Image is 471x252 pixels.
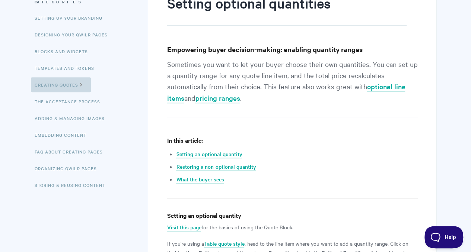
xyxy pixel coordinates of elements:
a: Visit this page [167,223,201,232]
a: Organizing Qwilr Pages [35,161,102,176]
a: Templates and Tokens [35,61,100,75]
a: Creating Quotes [31,77,91,92]
p: for the basics of using the Quote Block. [167,223,417,232]
a: Blocks and Widgets [35,44,93,59]
a: Storing & Reusing Content [35,178,111,193]
a: The Acceptance Process [35,94,106,109]
a: What the buyer sees [176,175,224,184]
a: Setting an optional quantity [176,150,242,158]
h4: In this article: [167,136,417,145]
a: Adding & Managing Images [35,111,110,126]
iframe: Toggle Customer Support [424,226,464,248]
a: Setting up your Branding [35,10,108,25]
a: FAQ About Creating Pages [35,144,108,159]
a: Restoring a non-optional quantity [176,163,256,171]
a: pricing ranges [195,93,240,103]
a: Embedding Content [35,127,92,142]
p: Sometimes you want to let your buyer choose their own quantities. You can set up a quantity range... [167,58,417,117]
a: Designing Your Qwilr Pages [35,27,113,42]
h4: Setting an optional quantity [167,211,417,220]
a: Table quote style [204,240,244,248]
strong: Empowering buyer decision-making: enabling quantity ranges [167,45,362,54]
